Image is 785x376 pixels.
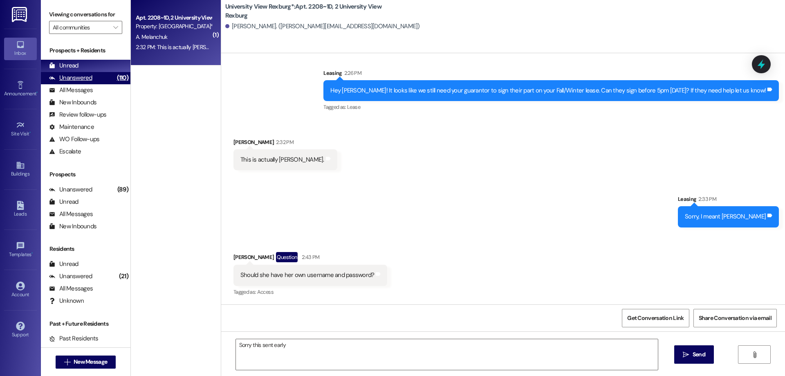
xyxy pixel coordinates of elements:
div: All Messages [49,210,93,218]
div: Unread [49,198,78,206]
div: Should she have her own username and password? [240,271,375,279]
span: • [36,90,38,95]
div: WO Follow-ups [49,135,99,144]
div: Unread [49,61,78,70]
div: Past + Future Residents [41,320,130,328]
a: Buildings [4,158,37,180]
span: Access [257,288,274,295]
span: • [29,130,31,135]
div: Leasing [678,195,779,206]
span: New Message [74,358,107,366]
div: (110) [115,72,130,84]
input: All communities [53,21,109,34]
div: Leasing [323,69,779,80]
div: Prospects + Residents [41,46,130,55]
div: [PERSON_NAME]. ([PERSON_NAME][EMAIL_ADDRESS][DOMAIN_NAME]) [225,22,420,31]
span: • [31,250,33,256]
a: Inbox [4,38,37,60]
i:  [64,359,70,365]
div: Unanswered [49,74,92,82]
div: All Messages [49,284,93,293]
button: Share Conversation via email [693,309,777,327]
span: A. Melanchuk [136,33,168,41]
span: Lease [347,104,360,110]
div: 2:33 PM [696,195,716,203]
div: Tagged as: [323,101,779,113]
div: Sorry, I meant [PERSON_NAME] [685,212,766,221]
div: 2:43 PM [300,253,319,261]
button: Get Conversation Link [622,309,689,327]
div: New Inbounds [49,222,96,231]
button: Send [674,345,714,364]
textarea: Sorry this sent early [236,339,658,370]
div: Unknown [49,297,84,305]
div: Unanswered [49,185,92,194]
a: Account [4,279,37,301]
a: Leads [4,198,37,221]
div: Maintenance [49,123,94,131]
div: Escalate [49,147,81,156]
div: New Inbounds [49,98,96,107]
div: Unanswered [49,272,92,281]
span: Get Conversation Link [627,314,684,322]
i:  [113,24,118,31]
div: Question [276,252,298,262]
div: (21) [117,270,130,283]
button: New Message [56,356,116,369]
a: Support [4,319,37,341]
div: Review follow-ups [49,110,106,119]
div: [PERSON_NAME] [233,252,388,265]
div: (89) [115,183,130,196]
div: 2:26 PM [342,69,361,77]
i:  [751,351,758,358]
div: 2:32 PM: This is actually [PERSON_NAME]. [136,43,234,51]
img: ResiDesk Logo [12,7,29,22]
div: [PERSON_NAME] [233,138,337,149]
span: Share Conversation via email [699,314,772,322]
div: Unread [49,260,78,268]
label: Viewing conversations for [49,8,122,21]
div: This is actually [PERSON_NAME]. [240,155,324,164]
a: Site Visit • [4,118,37,140]
div: All Messages [49,86,93,95]
i:  [683,351,689,358]
div: Prospects [41,170,130,179]
div: 2:32 PM [274,138,293,146]
div: Past Residents [49,334,99,343]
div: Apt. 2208~1D, 2 University View Rexburg [136,14,211,22]
div: Tagged as: [233,286,388,298]
a: Templates • [4,239,37,261]
b: University View Rexburg*: Apt. 2208~1D, 2 University View Rexburg [225,2,389,20]
div: Residents [41,245,130,253]
div: Hey [PERSON_NAME]! It looks like we still need your guarantor to sign their part on your Fall/Win... [330,86,766,95]
span: Send [693,350,705,359]
div: Property: [GEOGRAPHIC_DATA]* [136,22,211,31]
